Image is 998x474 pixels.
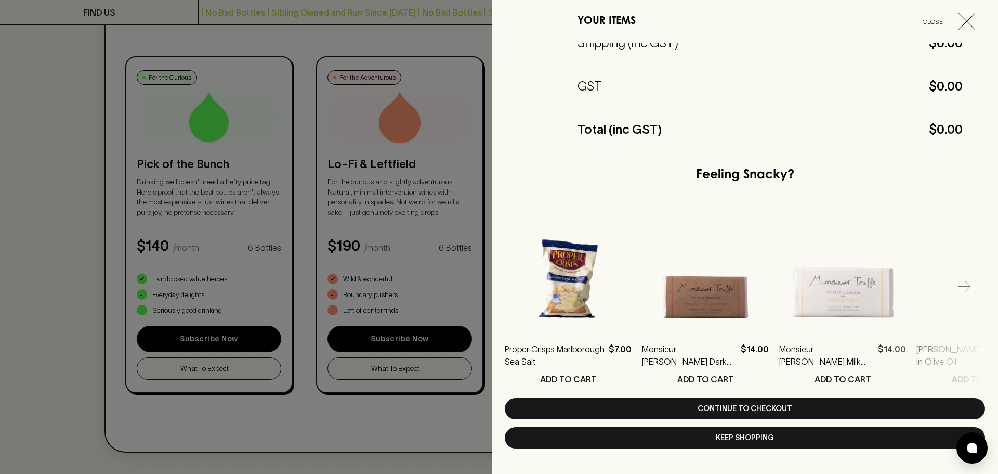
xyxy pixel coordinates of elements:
a: Continue to checkout [505,398,985,419]
a: Proper Crisps Marlborough Sea Salt [505,343,605,368]
img: Monsieur Truffe Milk Chocolate With Honeycomb Bar [779,206,906,333]
h5: Shipping (inc GST) [577,35,678,52]
a: Monsieur [PERSON_NAME] Dark Chocolate with Almonds & Caramel [642,343,737,368]
h5: $0.00 [602,78,963,95]
img: Proper Crisps Marlborough Sea Salt [505,206,632,333]
h5: $0.00 [678,35,963,52]
h5: $0.00 [662,121,963,138]
p: ADD TO CART [540,373,597,386]
button: ADD TO CART [505,368,632,390]
button: Keep Shopping [505,427,985,449]
h5: GST [577,78,602,95]
p: ADD TO CART [677,373,734,386]
button: ADD TO CART [779,368,906,390]
h5: Total (inc GST) [577,121,662,138]
p: ADD TO CART [815,373,871,386]
span: Close [911,16,954,27]
p: $14.00 [878,343,906,368]
button: ADD TO CART [642,368,769,390]
h6: YOUR ITEMS [577,13,636,30]
button: Close [911,13,983,30]
img: Monsieur Truffe Dark Chocolate with Almonds & Caramel [642,206,769,333]
a: Monsieur [PERSON_NAME] Milk Chocolate With Honeycomb Bar [779,343,874,368]
h5: Feeling Snacky? [696,167,794,184]
p: $7.00 [609,343,632,368]
p: $14.00 [741,343,769,368]
img: bubble-icon [967,443,977,453]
